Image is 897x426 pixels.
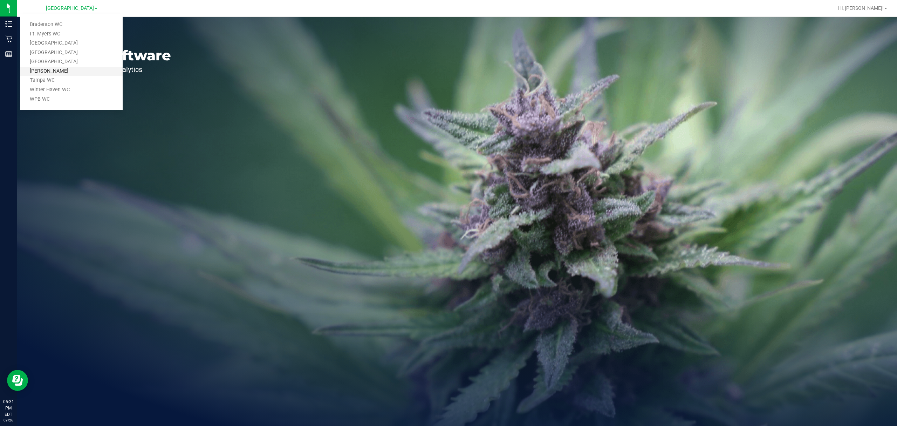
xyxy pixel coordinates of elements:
[20,29,123,39] a: Ft. Myers WC
[5,35,12,42] inline-svg: Retail
[46,5,94,11] span: [GEOGRAPHIC_DATA]
[3,399,14,418] p: 05:31 PM EDT
[20,39,123,48] a: [GEOGRAPHIC_DATA]
[5,51,12,58] inline-svg: Reports
[838,5,884,11] span: Hi, [PERSON_NAME]!
[20,20,123,29] a: Bradenton WC
[5,20,12,27] inline-svg: Inventory
[20,67,123,76] a: [PERSON_NAME]
[20,76,123,85] a: Tampa WC
[3,418,14,423] p: 09/26
[20,95,123,104] a: WPB WC
[20,85,123,95] a: Winter Haven WC
[20,48,123,58] a: [GEOGRAPHIC_DATA]
[7,370,28,391] iframe: Resource center
[20,57,123,67] a: [GEOGRAPHIC_DATA]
